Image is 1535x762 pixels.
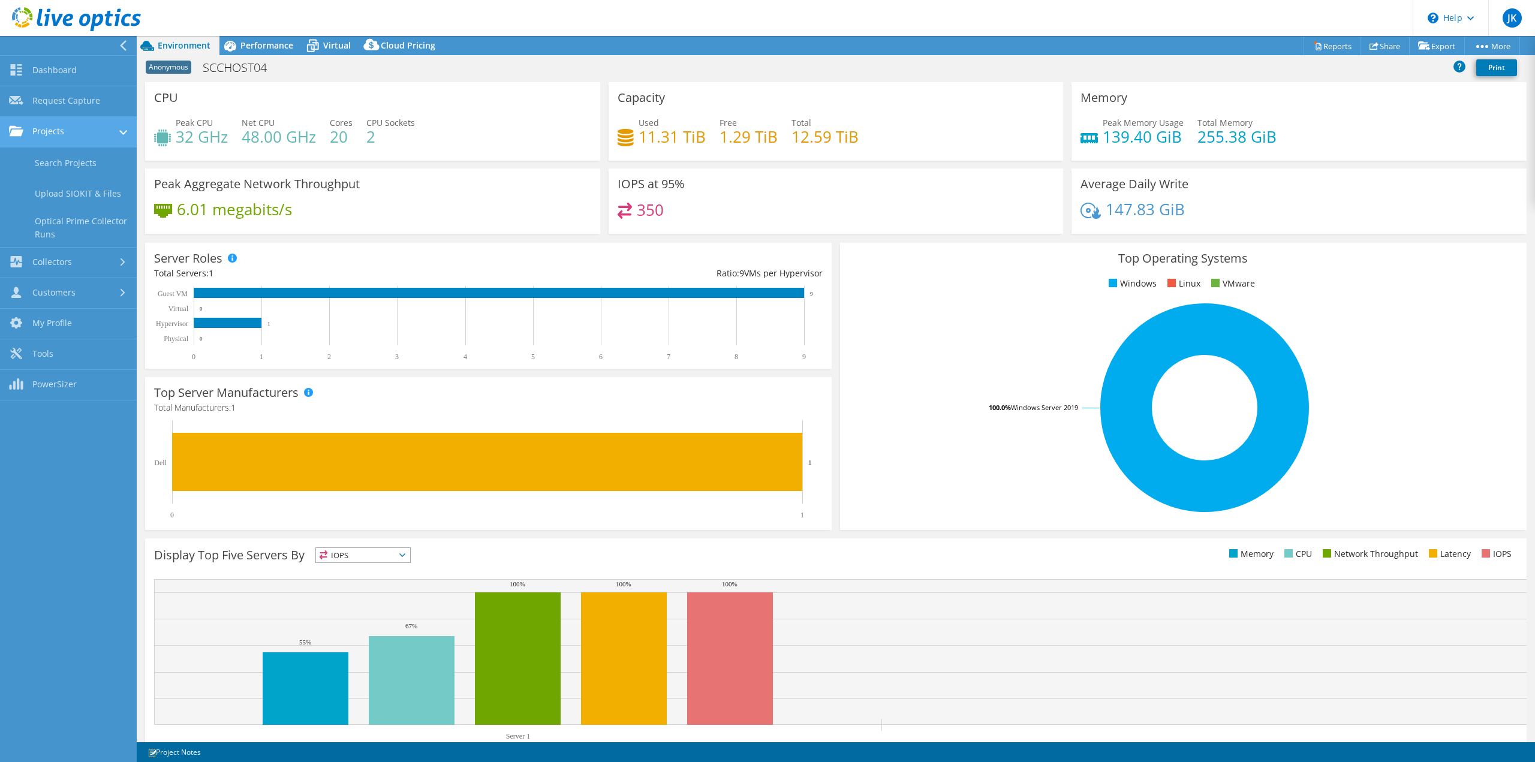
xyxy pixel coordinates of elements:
span: JK [1503,8,1522,28]
span: Used [639,117,659,128]
span: Free [720,117,737,128]
span: Environment [158,40,210,51]
span: Peak Memory Usage [1103,117,1184,128]
span: Net CPU [242,117,275,128]
li: Network Throughput [1320,547,1418,561]
text: 7 [667,353,670,361]
li: IOPS [1479,547,1512,561]
h3: Memory [1080,91,1127,104]
text: 0 [192,353,195,361]
text: 9 [810,291,813,297]
a: Print [1476,59,1517,76]
text: 9 [802,353,806,361]
span: Total [791,117,811,128]
h4: 147.83 GiB [1106,203,1185,216]
svg: \n [1428,13,1438,23]
a: Share [1361,37,1410,55]
text: 5 [531,353,535,361]
h3: Top Server Manufacturers [154,386,299,399]
a: Export [1409,37,1465,55]
h4: 350 [637,203,664,216]
h3: Capacity [618,91,665,104]
a: Reports [1304,37,1361,55]
text: 0 [200,336,203,342]
li: Windows [1106,277,1157,290]
tspan: Windows Server 2019 [1011,403,1078,412]
span: Total Memory [1197,117,1253,128]
text: 100% [616,580,631,588]
span: IOPS [316,548,410,562]
h4: 11.31 TiB [639,130,706,143]
li: VMware [1208,277,1255,290]
text: 1 [267,321,270,327]
div: Total Servers: [154,267,488,280]
h4: 32 GHz [176,130,228,143]
h1: SCCHOST04 [197,61,285,74]
h3: CPU [154,91,178,104]
text: 2 [327,353,331,361]
text: Guest VM [158,290,188,298]
span: 1 [209,267,213,279]
h4: 6.01 megabits/s [177,203,292,216]
text: Physical [164,335,188,343]
span: Cloud Pricing [381,40,435,51]
div: Ratio: VMs per Hypervisor [488,267,822,280]
text: Hypervisor [156,320,188,328]
li: Linux [1164,277,1200,290]
a: Project Notes [139,745,209,760]
span: 1 [231,402,236,413]
h4: 20 [330,130,353,143]
li: Memory [1226,547,1274,561]
text: Virtual [168,305,189,313]
li: Latency [1426,547,1471,561]
text: 1 [808,459,812,466]
span: Virtual [323,40,351,51]
text: 1 [260,353,263,361]
h3: IOPS at 95% [618,177,685,191]
h4: 255.38 GiB [1197,130,1277,143]
h4: 12.59 TiB [791,130,859,143]
text: 3 [395,353,399,361]
text: Dell [154,459,167,467]
text: 1 [800,511,804,519]
text: 6 [599,353,603,361]
span: CPU Sockets [366,117,415,128]
span: Cores [330,117,353,128]
h3: Average Daily Write [1080,177,1188,191]
span: Anonymous [146,61,191,74]
text: 0 [170,511,174,519]
span: Peak CPU [176,117,213,128]
h4: Total Manufacturers: [154,401,823,414]
h4: 1.29 TiB [720,130,778,143]
text: 0 [200,306,203,312]
h4: 48.00 GHz [242,130,316,143]
h3: Server Roles [154,252,222,265]
span: 9 [739,267,744,279]
span: Performance [240,40,293,51]
h4: 2 [366,130,415,143]
text: 100% [510,580,525,588]
h4: 139.40 GiB [1103,130,1184,143]
a: More [1464,37,1520,55]
text: Server 1 [506,732,530,740]
h3: Peak Aggregate Network Throughput [154,177,360,191]
li: CPU [1281,547,1312,561]
tspan: 100.0% [989,403,1011,412]
text: 8 [735,353,738,361]
text: 67% [405,622,417,630]
text: 55% [299,638,311,646]
h3: Top Operating Systems [849,252,1518,265]
text: 4 [463,353,467,361]
text: 100% [722,580,738,588]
